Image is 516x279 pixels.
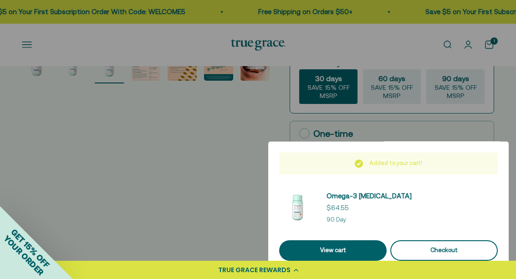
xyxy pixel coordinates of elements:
[327,191,412,201] a: Omega-3 [MEDICAL_DATA]
[327,215,412,225] p: 90 Day
[279,189,316,226] img: Omega-3 Fish Oil
[279,240,387,261] a: View cart
[390,240,498,261] button: Checkout
[218,265,291,275] div: TRUE GRACE REWARDS
[327,202,349,213] sale-price: $64.55
[401,246,487,255] div: Checkout
[9,227,51,269] span: GET 15% OFF
[279,152,498,175] div: Added to your cart!
[2,233,46,277] span: YOUR ORDER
